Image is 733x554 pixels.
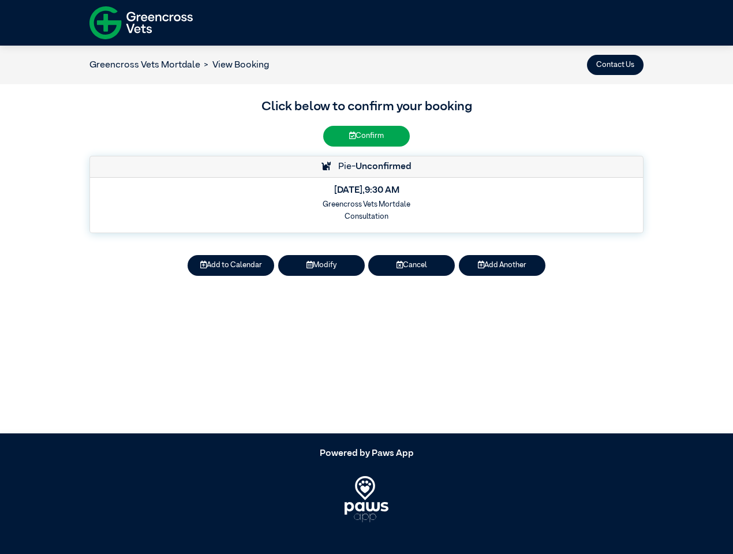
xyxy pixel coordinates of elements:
h3: Click below to confirm your booking [89,98,644,117]
button: Contact Us [587,55,644,75]
h6: Greencross Vets Mortdale [98,200,635,209]
button: Modify [278,255,365,275]
strong: Unconfirmed [356,162,412,171]
a: Greencross Vets Mortdale [89,61,200,70]
h5: [DATE] , 9:30 AM [98,185,635,196]
img: f-logo [89,3,193,43]
h5: Powered by Paws App [89,448,644,459]
h6: Consultation [98,212,635,221]
span: Pie [332,162,351,171]
button: Cancel [368,255,455,275]
button: Add Another [459,255,545,275]
li: View Booking [200,58,269,72]
button: Confirm [323,126,410,146]
nav: breadcrumb [89,58,269,72]
span: - [351,162,412,171]
img: PawsApp [345,476,389,522]
button: Add to Calendar [188,255,274,275]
